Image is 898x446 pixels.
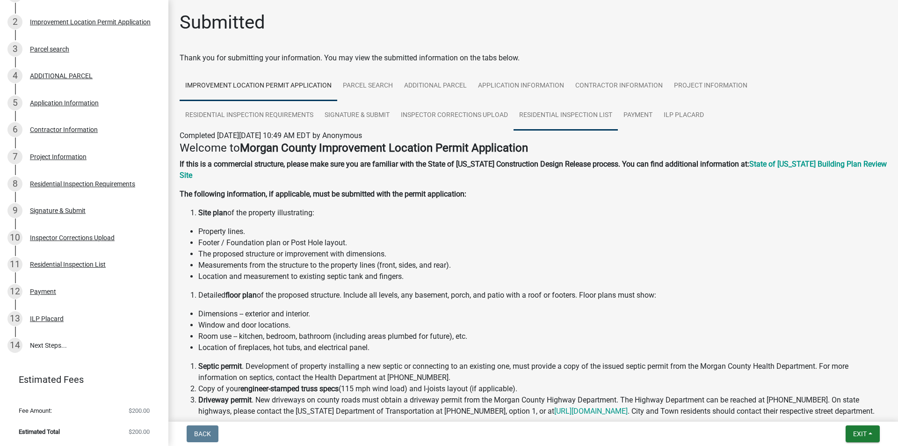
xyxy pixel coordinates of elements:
[180,160,887,180] a: State of [US_STATE] Building Plan Review Site
[7,370,153,389] a: Estimated Fees
[180,101,319,131] a: Residential Inspection Requirements
[7,68,22,83] div: 4
[180,190,466,198] strong: The following information, if applicable, must be submitted with the permit application:
[180,52,887,64] div: Thank you for submitting your information. You may view the submitted information on the tabs below.
[198,320,887,331] li: Window and door locations.
[7,311,22,326] div: 13
[198,237,887,249] li: Footer / Foundation plan or Post Hole layout.
[30,73,93,79] div: ADDITIONAL PARCEL
[7,284,22,299] div: 12
[180,11,265,34] h1: Submitted
[198,308,887,320] li: Dimensions -- exterior and interior.
[658,101,710,131] a: ILP Placard
[30,126,98,133] div: Contractor Information
[198,331,887,342] li: Room use -- kitchen, bedroom, bathroom (including areas plumbed for future), etc.
[198,208,227,217] strong: Site plan
[240,384,339,393] strong: engineer-stamped truss specs
[472,71,570,101] a: Application Information
[129,429,150,435] span: $200.00
[618,101,658,131] a: Payment
[198,342,887,353] li: Location of fireplaces, hot tubs, and electrical panel.
[7,203,22,218] div: 9
[30,234,115,241] div: Inspector Corrections Upload
[853,430,867,438] span: Exit
[319,101,395,131] a: Signature & Submit
[30,19,151,25] div: Improvement Location Permit Application
[7,15,22,29] div: 2
[198,271,887,282] li: Location and measurement to existing septic tank and fingers.
[198,362,242,371] strong: Septic permit
[668,71,753,101] a: Project Information
[395,101,514,131] a: Inspector Corrections Upload
[7,122,22,137] div: 6
[30,181,135,187] div: Residential Inspection Requirements
[198,226,887,237] li: Property lines.
[240,141,528,154] strong: Morgan County Improvement Location Permit Application
[198,290,887,301] li: Detailed of the proposed structure. Include all levels, any basement, porch, and patio with a roo...
[30,154,87,160] div: Project Information
[225,291,257,300] strong: floor plan
[198,207,887,219] li: of the property illustrating:
[187,425,218,442] button: Back
[198,361,887,383] li: . Development of property installing a new septic or connecting to an existing one, must provide ...
[7,176,22,191] div: 8
[30,46,69,52] div: Parcel search
[198,395,887,417] li: . New driveways on county roads must obtain a driveway permit from the Morgan County Highway Depa...
[7,230,22,245] div: 10
[30,100,99,106] div: Application Information
[180,141,887,155] h4: Welcome to
[7,257,22,272] div: 11
[180,131,362,140] span: Completed [DATE][DATE] 10:49 AM EDT by Anonymous
[180,71,337,101] a: Improvement Location Permit Application
[7,149,22,164] div: 7
[7,42,22,57] div: 3
[198,395,252,404] strong: Driveway permit
[198,383,887,395] li: Copy of your (115 mph wind load) and I-joists layout (if applicable).
[129,408,150,414] span: $200.00
[194,430,211,438] span: Back
[554,407,628,416] a: [URL][DOMAIN_NAME]
[7,338,22,353] div: 14
[198,260,887,271] li: Measurements from the structure to the property lines (front, sides, and rear).
[30,261,106,268] div: Residential Inspection List
[846,425,880,442] button: Exit
[198,249,887,260] li: The proposed structure or improvement with dimensions.
[276,418,366,427] strong: quit claim or warranty deed
[19,429,60,435] span: Estimated Total
[180,160,749,168] strong: If this is a commercial structure, please make sure you are familiar with the State of [US_STATE]...
[7,95,22,110] div: 5
[19,408,52,414] span: Fee Amount:
[198,417,887,428] li: A copy of your recorded for the property.
[514,101,618,131] a: Residential Inspection List
[30,207,86,214] div: Signature & Submit
[30,288,56,295] div: Payment
[30,315,64,322] div: ILP Placard
[337,71,398,101] a: Parcel search
[570,71,668,101] a: Contractor Information
[398,71,472,101] a: ADDITIONAL PARCEL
